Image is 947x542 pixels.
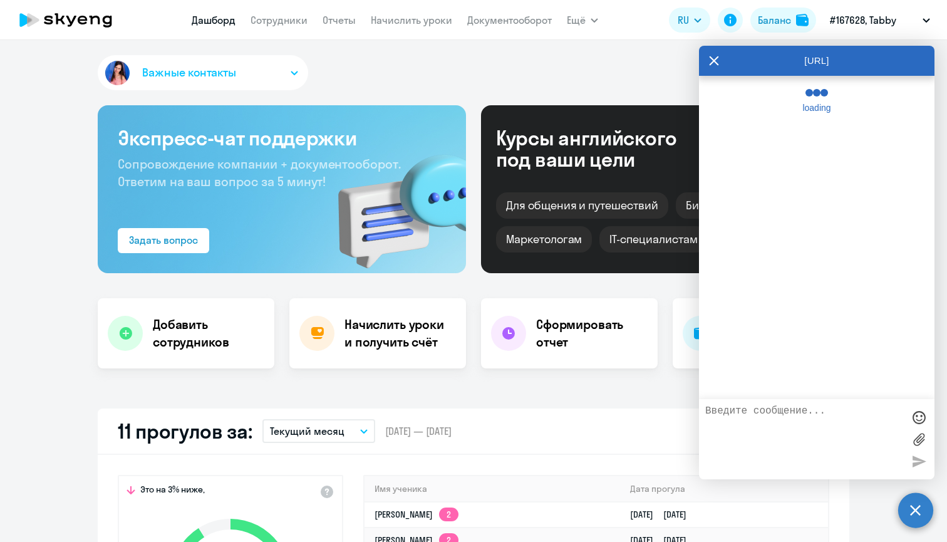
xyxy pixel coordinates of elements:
div: IT-специалистам [599,226,707,253]
span: Это на 3% ниже, [140,484,205,499]
h4: Начислить уроки и получить счёт [344,316,453,351]
h4: Сформировать отчет [536,316,648,351]
span: RU [678,13,689,28]
label: Лимит 10 файлов [909,430,928,449]
button: Балансbalance [750,8,816,33]
span: Важные контакты [142,65,236,81]
div: Баланс [758,13,791,28]
button: #167628, Tabby [824,5,936,35]
button: Текущий месяц [262,419,375,443]
a: [PERSON_NAME]2 [375,509,458,520]
a: [DATE][DATE] [630,509,696,520]
span: [DATE] — [DATE] [385,424,452,438]
h3: Экспресс-чат поддержки [118,125,446,150]
a: Документооборот [467,14,552,26]
span: loading [795,103,839,113]
th: Дата прогула [620,476,828,502]
div: Курсы английского под ваши цели [496,127,710,170]
div: Для общения и путешествий [496,192,668,219]
div: Бизнес и командировки [676,192,825,219]
a: Начислить уроки [371,14,452,26]
img: balance [796,14,809,26]
app-skyeng-badge: 2 [439,508,458,521]
button: RU [669,8,710,33]
p: Текущий месяц [270,424,344,439]
button: Ещё [567,8,598,33]
button: Задать вопрос [118,228,209,253]
h4: Добавить сотрудников [153,316,264,351]
p: #167628, Tabby [830,13,896,28]
th: Имя ученика [365,476,620,502]
div: Задать вопрос [129,232,198,248]
span: Сопровождение компании + документооборот. Ответим на ваш вопрос за 5 минут! [118,156,401,189]
a: Дашборд [192,14,235,26]
h2: 11 прогулов за: [118,419,252,444]
div: Маркетологам [496,226,592,253]
img: avatar [103,58,132,88]
img: bg-img [320,132,466,273]
a: Сотрудники [251,14,308,26]
span: Ещё [567,13,586,28]
button: Важные контакты [98,55,308,90]
a: Отчеты [323,14,356,26]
